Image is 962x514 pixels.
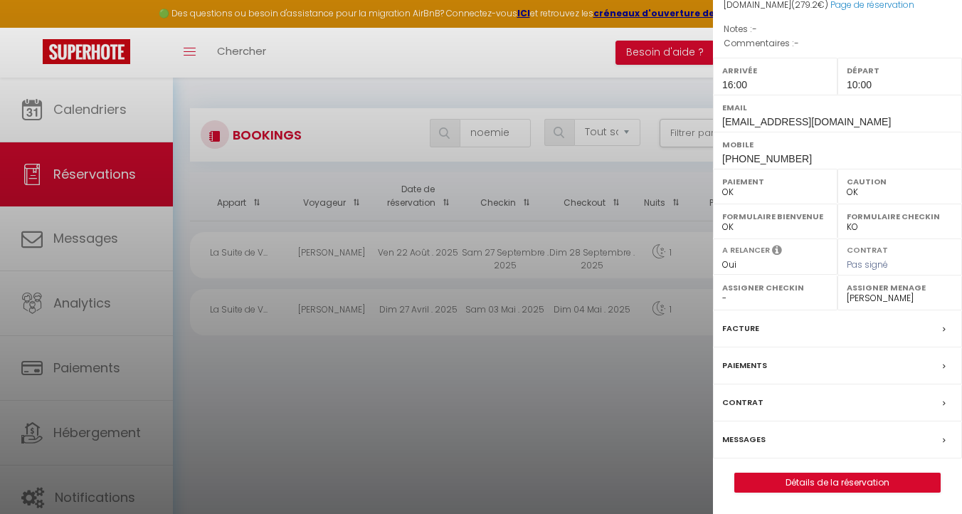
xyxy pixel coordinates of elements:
[722,395,763,410] label: Contrat
[772,244,782,260] i: Sélectionner OUI si vous souhaiter envoyer les séquences de messages post-checkout
[722,432,766,447] label: Messages
[11,6,54,48] button: Ouvrir le widget de chat LiveChat
[722,63,828,78] label: Arrivée
[847,280,953,295] label: Assigner Menage
[722,100,953,115] label: Email
[794,37,799,49] span: -
[722,79,747,90] span: 16:00
[722,174,828,189] label: Paiement
[724,36,951,51] p: Commentaires :
[735,473,940,492] a: Détails de la réservation
[722,321,759,336] label: Facture
[722,153,812,164] span: [PHONE_NUMBER]
[724,22,951,36] p: Notes :
[752,23,757,35] span: -
[722,209,828,224] label: Formulaire Bienvenue
[722,358,767,373] label: Paiements
[847,63,953,78] label: Départ
[722,244,770,256] label: A relancer
[847,209,953,224] label: Formulaire Checkin
[722,280,828,295] label: Assigner Checkin
[847,244,888,253] label: Contrat
[847,258,888,271] span: Pas signé
[847,79,872,90] span: 10:00
[722,116,891,127] span: [EMAIL_ADDRESS][DOMAIN_NAME]
[722,137,953,152] label: Mobile
[847,174,953,189] label: Caution
[734,473,941,493] button: Détails de la réservation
